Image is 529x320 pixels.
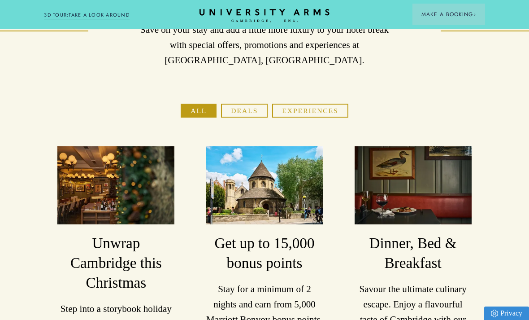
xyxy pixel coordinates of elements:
[473,13,476,16] img: Arrow icon
[44,11,130,19] a: 3D TOUR:TAKE A LOOK AROUND
[491,310,498,317] img: Privacy
[206,146,323,224] img: image-a169143ac3192f8fe22129d7686b8569f7c1e8bc-2500x1667-jpg
[206,233,323,273] h3: Get up to 15,000 bonus points
[181,104,217,118] button: All
[272,104,348,118] button: Experiences
[355,146,472,224] img: image-a84cd6be42fa7fc105742933f10646be5f14c709-3000x2000-jpg
[57,233,174,293] h3: Unwrap Cambridge this Christmas
[199,9,330,23] a: Home
[412,4,485,25] button: Make a BookingArrow icon
[57,146,174,224] img: image-8c003cf989d0ef1515925c9ae6c58a0350393050-2500x1667-jpg
[421,10,476,18] span: Make a Booking
[355,233,472,273] h3: Dinner, Bed & Breakfast
[221,104,268,118] button: Deals
[484,307,529,320] a: Privacy
[132,22,397,68] p: Save on your stay and add a little more luxury to your hotel break with special offers, promotion...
